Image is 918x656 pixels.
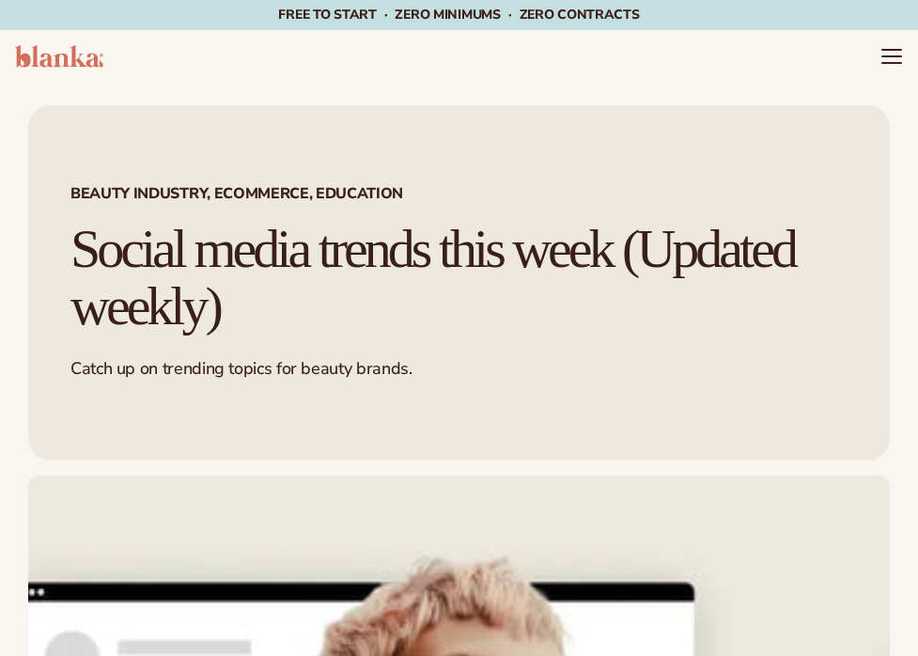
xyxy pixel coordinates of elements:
span: Catch up on trending topics for beauty brands. [70,357,412,380]
h1: Social media trends this week (Updated weekly) [70,221,848,336]
span: Free to start · ZERO minimums · ZERO contracts [278,6,639,23]
img: logo [15,45,103,68]
summary: Menu [880,45,903,68]
span: Beauty Industry, Ecommerce, Education [70,186,848,201]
